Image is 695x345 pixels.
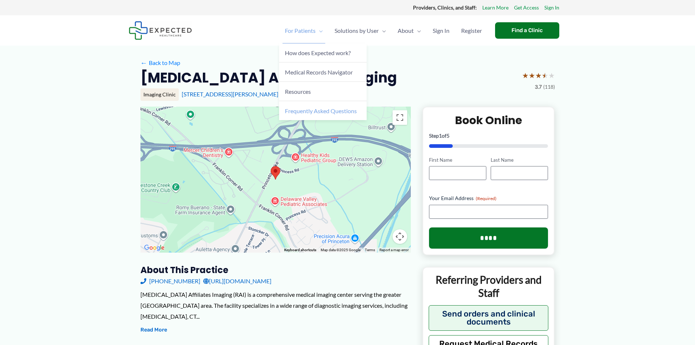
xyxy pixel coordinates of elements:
[535,82,542,92] span: 3.7
[285,107,357,114] span: Frequently Asked Questions
[335,18,379,43] span: Solutions by User
[279,62,367,82] a: Medical Records Navigator
[182,91,278,97] a: [STREET_ADDRESS][PERSON_NAME]
[427,18,455,43] a: Sign In
[482,3,509,12] a: Learn More
[140,69,397,87] h2: [MEDICAL_DATA] Affiliates Imaging
[140,289,411,322] div: [MEDICAL_DATA] Affiliates Imaging (RAI) is a comprehensive medical imaging center serving the gre...
[284,248,316,253] button: Keyboard shortcuts
[429,305,549,331] button: Send orders and clinical documents
[542,69,548,82] span: ★
[429,195,548,202] label: Your Email Address
[316,18,323,43] span: Menu Toggle
[285,18,316,43] span: For Patients
[439,133,442,139] span: 1
[279,82,367,101] a: Resources
[379,18,386,43] span: Menu Toggle
[447,133,449,139] span: 5
[321,248,360,252] span: Map data ©2025 Google
[548,69,555,82] span: ★
[285,69,353,76] span: Medical Records Navigator
[142,243,166,253] img: Google
[140,57,180,68] a: ←Back to Map
[393,110,407,125] button: Toggle fullscreen view
[142,243,166,253] a: Open this area in Google Maps (opens a new window)
[140,264,411,276] h3: About this practice
[392,18,427,43] a: AboutMenu Toggle
[398,18,414,43] span: About
[491,157,548,164] label: Last Name
[544,3,559,12] a: Sign In
[429,113,548,127] h2: Book Online
[285,49,351,56] span: How does Expected work?
[365,248,375,252] a: Terms (opens in new tab)
[455,18,488,43] a: Register
[140,326,167,334] button: Read More
[140,88,179,101] div: Imaging Clinic
[413,4,477,11] strong: Providers, Clinics, and Staff:
[279,18,329,43] a: For PatientsMenu Toggle
[379,248,409,252] a: Report a map error
[461,18,482,43] span: Register
[140,276,200,287] a: [PHONE_NUMBER]
[522,69,529,82] span: ★
[529,69,535,82] span: ★
[279,43,367,63] a: How does Expected work?
[476,196,497,201] span: (Required)
[285,88,311,95] span: Resources
[393,229,407,244] button: Map camera controls
[429,273,549,300] p: Referring Providers and Staff
[329,18,392,43] a: Solutions by UserMenu Toggle
[535,69,542,82] span: ★
[429,133,548,138] p: Step of
[203,276,271,287] a: [URL][DOMAIN_NAME]
[433,18,449,43] span: Sign In
[129,21,192,40] img: Expected Healthcare Logo - side, dark font, small
[414,18,421,43] span: Menu Toggle
[279,101,367,120] a: Frequently Asked Questions
[514,3,539,12] a: Get Access
[140,59,147,66] span: ←
[543,82,555,92] span: (118)
[429,157,486,164] label: First Name
[495,22,559,39] a: Find a Clinic
[279,18,488,43] nav: Primary Site Navigation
